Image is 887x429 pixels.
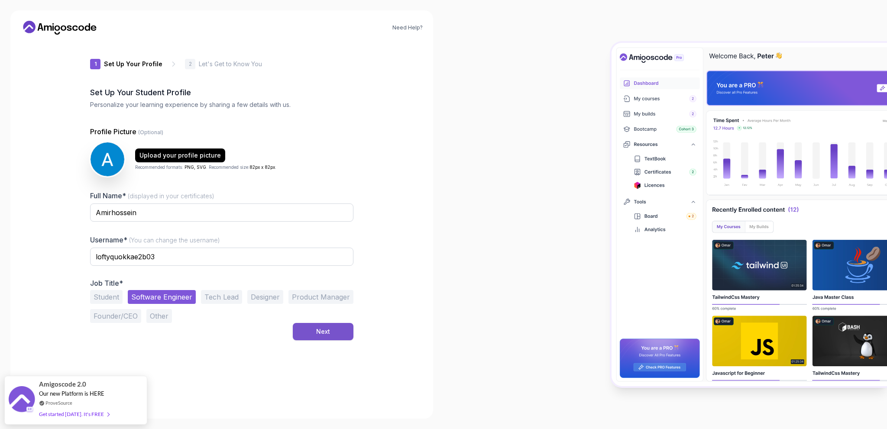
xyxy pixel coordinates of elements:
button: Designer [247,290,283,304]
span: PNG, SVG [185,165,206,170]
label: Full Name* [90,191,214,200]
div: Upload your profile picture [139,151,221,160]
img: provesource social proof notification image [9,386,35,414]
p: Job Title* [90,279,353,287]
p: Set Up Your Profile [104,60,162,68]
label: Username* [90,235,220,244]
span: (displayed in your certificates) [128,192,214,200]
a: Need Help? [392,24,423,31]
a: Home link [21,21,99,35]
span: (You can change the username) [129,236,220,244]
input: Enter your Full Name [90,203,353,222]
span: Amigoscode 2.0 [39,379,86,389]
button: Software Engineer [128,290,196,304]
span: Our new Platform is HERE [39,390,104,397]
h2: Set Up Your Student Profile [90,87,353,99]
p: 1 [94,61,97,67]
img: user profile image [91,142,124,176]
div: Get started [DATE]. It's FREE [39,409,109,419]
button: Next [293,323,353,340]
p: Profile Picture [90,126,353,137]
p: Recommended formats: . Recommended size: . [135,164,276,171]
button: Tech Lead [201,290,242,304]
p: Personalize your learning experience by sharing a few details with us. [90,100,353,109]
p: 2 [189,61,192,67]
div: Next [316,327,330,336]
input: Enter your Username [90,248,353,266]
span: 82px x 82px [249,165,275,170]
button: Upload your profile picture [135,148,225,162]
button: Student [90,290,123,304]
button: Product Manager [288,290,353,304]
button: Other [146,309,172,323]
p: Let's Get to Know You [199,60,262,68]
img: Amigoscode Dashboard [612,43,887,386]
button: Founder/CEO [90,309,141,323]
a: ProveSource [45,399,72,406]
span: (Optional) [138,129,163,135]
